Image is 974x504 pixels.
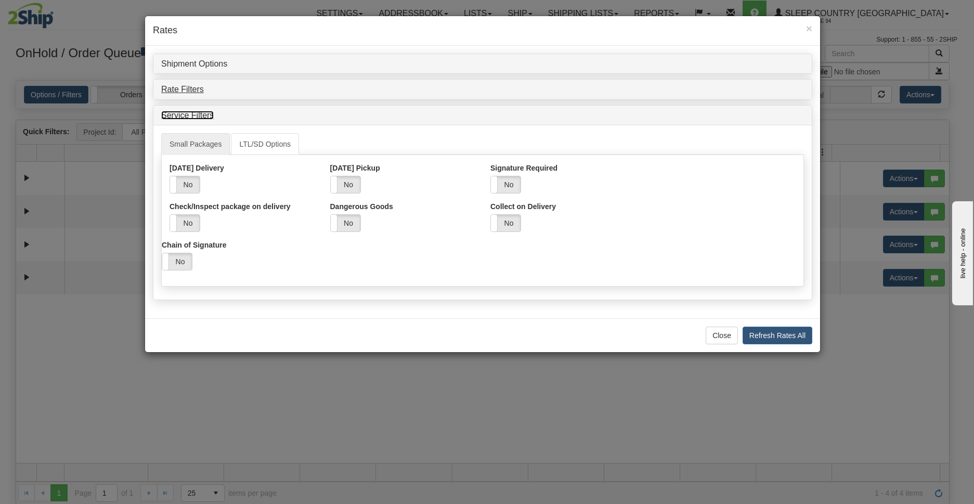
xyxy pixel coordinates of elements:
[170,163,224,173] label: [DATE] Delivery
[330,163,380,173] label: [DATE] Pickup
[806,23,812,34] button: Close
[950,199,973,305] iframe: chat widget
[331,215,360,231] label: No
[170,201,291,212] label: Check/Inspect package on delivery
[153,24,812,37] h4: Rates
[330,201,393,212] label: Dangerous Goods
[161,111,214,120] a: Service Filters
[743,327,812,344] button: Refresh Rates All
[706,327,738,344] button: Close
[8,9,96,17] div: live help - online
[331,176,360,193] label: No
[170,176,200,193] label: No
[490,201,556,212] label: Collect on Delivery
[161,59,227,68] a: Shipment Options
[491,215,521,231] label: No
[491,176,521,193] label: No
[161,133,230,155] a: Small Packages
[806,22,812,34] span: ×
[161,85,204,94] a: Rate Filters
[231,133,299,155] a: LTL/SD Options
[162,253,192,270] label: No
[170,215,200,231] label: No
[490,163,557,173] label: Signature Required
[162,240,226,250] label: Chain of Signature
